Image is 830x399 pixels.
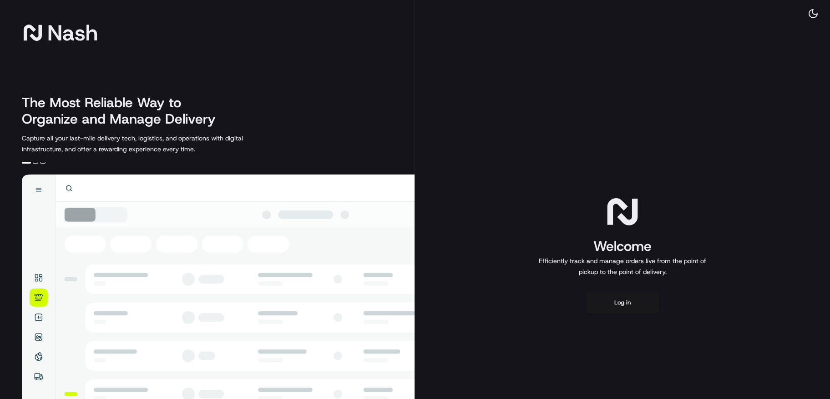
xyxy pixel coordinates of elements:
button: Log in [586,292,659,314]
p: Capture all your last-mile delivery tech, logistics, and operations with digital infrastructure, ... [22,133,284,155]
span: Nash [47,24,98,42]
h1: Welcome [535,237,710,255]
p: Efficiently track and manage orders live from the point of pickup to the point of delivery. [535,255,710,277]
h2: The Most Reliable Way to Organize and Manage Delivery [22,95,226,127]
